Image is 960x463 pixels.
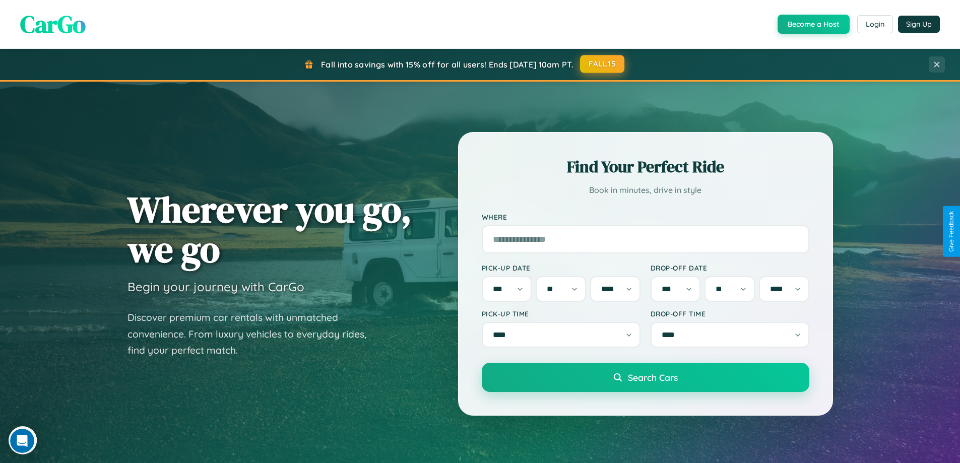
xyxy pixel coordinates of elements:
iframe: Intercom live chat [10,429,34,453]
p: Book in minutes, drive in style [482,183,809,197]
label: Pick-up Date [482,263,641,272]
h2: Find Your Perfect Ride [482,156,809,178]
label: Pick-up Time [482,309,641,318]
button: Sign Up [898,16,940,33]
h3: Begin your journey with CarGo [127,279,304,294]
label: Drop-off Time [651,309,809,318]
iframe: Intercom live chat discovery launcher [9,426,37,454]
span: CarGo [20,8,86,41]
div: Give Feedback [948,211,955,252]
span: Search Cars [628,372,678,383]
button: Login [857,15,893,33]
h1: Wherever you go, we go [127,189,412,269]
p: Discover premium car rentals with unmatched convenience. From luxury vehicles to everyday rides, ... [127,309,379,359]
button: FALL15 [580,55,624,73]
label: Where [482,213,809,221]
span: Fall into savings with 15% off for all users! Ends [DATE] 10am PT. [321,59,573,70]
label: Drop-off Date [651,263,809,272]
button: Become a Host [778,15,850,34]
button: Search Cars [482,363,809,392]
div: Open Intercom Messenger [4,4,187,32]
